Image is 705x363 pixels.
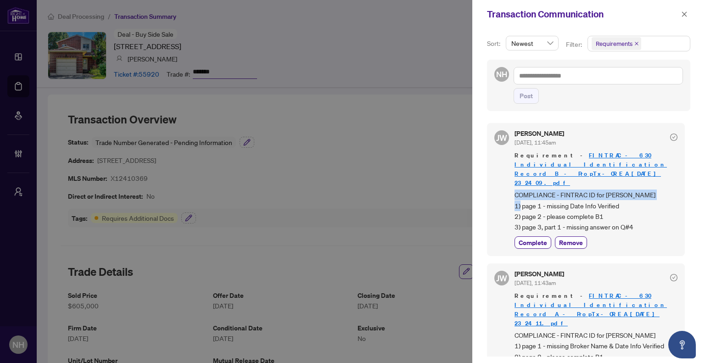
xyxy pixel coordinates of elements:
[515,139,556,146] span: [DATE], 11:45am
[519,238,547,247] span: Complete
[515,279,556,286] span: [DATE], 11:43am
[566,39,583,50] p: Filter:
[496,272,507,285] span: JW
[515,151,677,188] span: Requirement -
[515,236,551,249] button: Complete
[515,292,667,327] a: FINTRAC - 630 Individual Identification Record A - PropTx-OREA_[DATE] 23_24_11.pdf
[487,7,678,21] div: Transaction Communication
[555,236,587,249] button: Remove
[487,39,502,49] p: Sort:
[634,41,639,46] span: close
[515,190,677,233] span: COMPLIANCE - FINTRAC ID for [PERSON_NAME] 1) page 1 - missing Date Info Verified 2) page 2 - plea...
[496,131,507,144] span: JW
[670,274,677,281] span: check-circle
[596,39,632,48] span: Requirements
[515,151,667,187] a: FINTRAC - 630 Individual Identification Record B - PropTx-OREA_[DATE] 23_24_09.pdf
[511,36,553,50] span: Newest
[559,238,583,247] span: Remove
[592,37,641,50] span: Requirements
[515,271,564,277] h5: [PERSON_NAME]
[515,130,564,137] h5: [PERSON_NAME]
[496,68,507,80] span: NH
[670,134,677,141] span: check-circle
[515,291,677,328] span: Requirement -
[514,88,539,104] button: Post
[681,11,688,17] span: close
[668,331,696,358] button: Open asap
